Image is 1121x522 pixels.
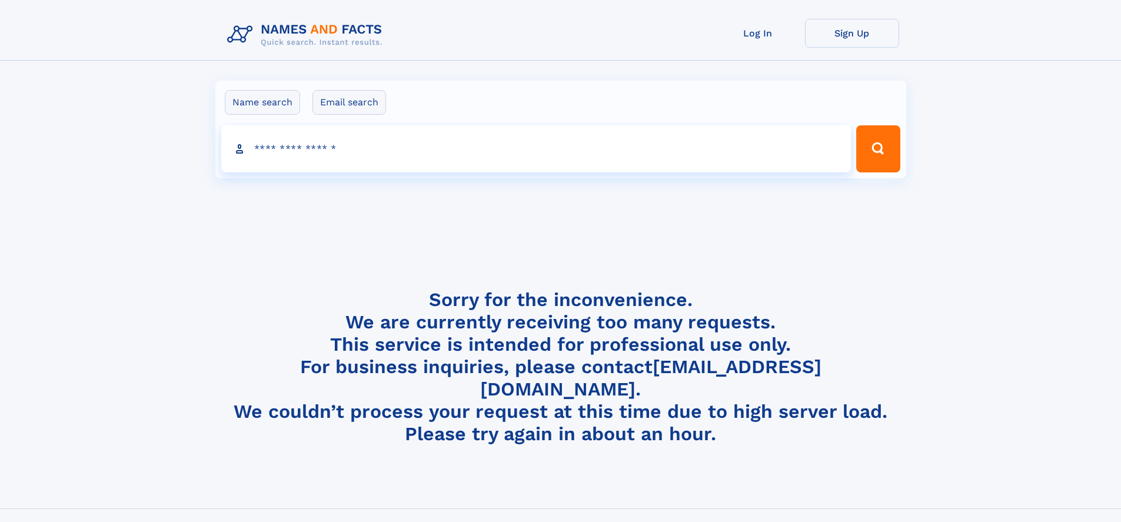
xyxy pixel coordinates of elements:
[711,19,805,48] a: Log In
[805,19,899,48] a: Sign Up
[222,19,392,51] img: Logo Names and Facts
[225,90,300,115] label: Name search
[312,90,386,115] label: Email search
[480,355,821,400] a: [EMAIL_ADDRESS][DOMAIN_NAME]
[221,125,851,172] input: search input
[856,125,900,172] button: Search Button
[222,288,899,445] h4: Sorry for the inconvenience. We are currently receiving too many requests. This service is intend...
